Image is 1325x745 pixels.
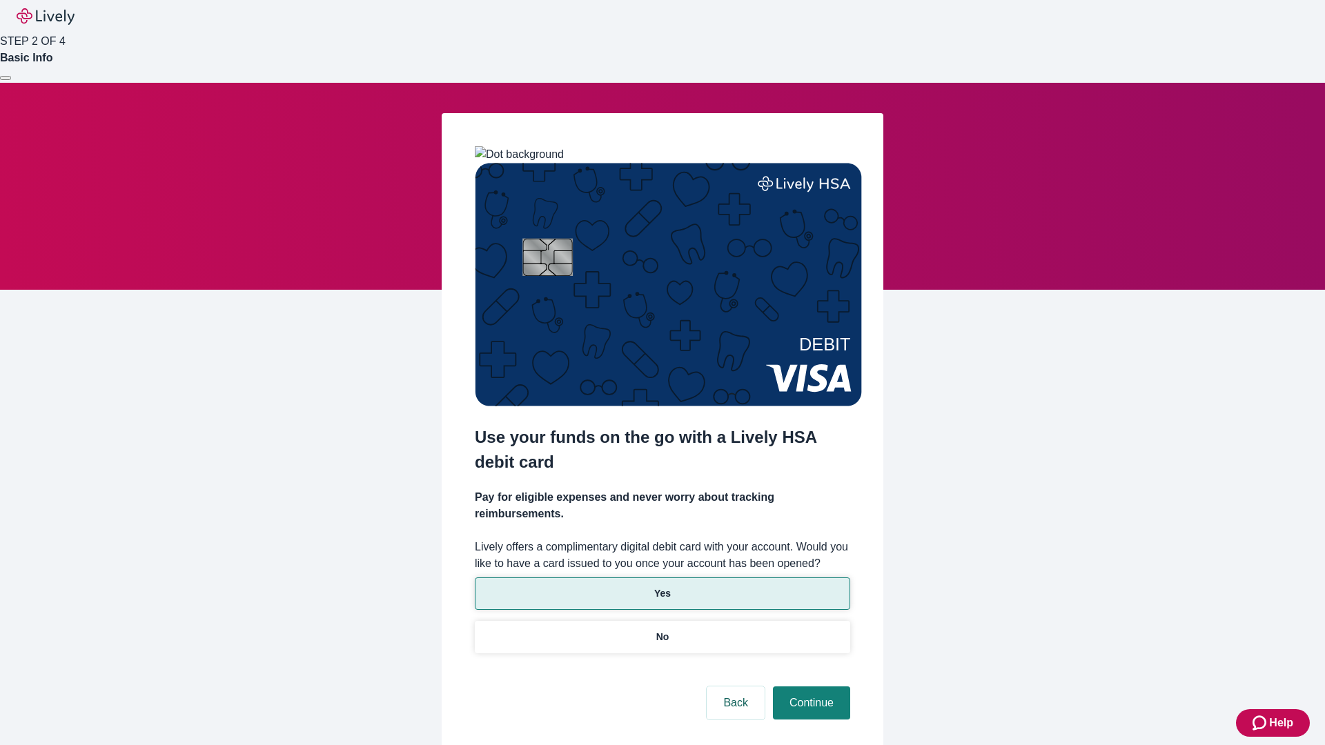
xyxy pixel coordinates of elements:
[475,577,850,610] button: Yes
[656,630,669,644] p: No
[475,539,850,572] label: Lively offers a complimentary digital debit card with your account. Would you like to have a card...
[17,8,75,25] img: Lively
[773,686,850,719] button: Continue
[475,489,850,522] h4: Pay for eligible expenses and never worry about tracking reimbursements.
[1253,715,1269,731] svg: Zendesk support icon
[475,621,850,653] button: No
[707,686,765,719] button: Back
[475,146,564,163] img: Dot background
[475,425,850,475] h2: Use your funds on the go with a Lively HSA debit card
[1236,709,1310,737] button: Zendesk support iconHelp
[1269,715,1293,731] span: Help
[475,163,862,406] img: Debit card
[654,586,671,601] p: Yes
